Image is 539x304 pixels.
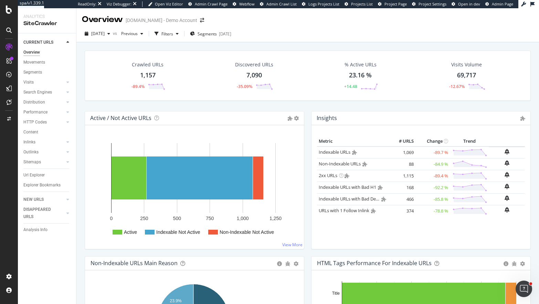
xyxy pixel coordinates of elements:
a: Indexable URLs with Bad H1 [319,184,376,190]
h4: Active / Not Active URLs [90,113,151,123]
div: Url Explorer [23,172,45,179]
button: Filters [152,28,181,39]
text: Indexable Not Active [156,229,200,235]
a: CURRENT URLS [23,39,64,46]
span: Segments [198,31,217,37]
td: 1,115 [388,170,415,182]
div: Visits Volume [451,61,482,68]
td: -78.8 % [415,205,450,217]
div: 69,717 [457,71,476,80]
div: Explorer Bookmarks [23,182,61,189]
div: Viz Debugger: [107,1,131,7]
a: Logs Projects List [302,1,339,7]
text: 500 [173,216,181,221]
a: Inlinks [23,139,64,146]
a: Non-Indexable URLs [319,161,361,167]
div: gear [294,261,298,266]
text: 1,250 [269,216,282,221]
text: 1,000 [237,216,249,221]
a: Indexable URLs with Bad Description [319,196,394,202]
td: -89.7 % [415,146,450,159]
i: Admin [288,116,293,121]
div: Analysis Info [23,226,47,234]
span: Project Settings [419,1,446,7]
div: Performance [23,109,47,116]
i: Admin [381,197,386,202]
th: Metric [317,136,388,146]
td: 1,069 [388,146,415,159]
i: Admin [352,150,357,155]
a: Movements [23,59,71,66]
div: CURRENT URLS [23,39,53,46]
th: Change [415,136,450,146]
div: Non-Indexable URLs Main Reason [91,260,178,267]
div: Sitemaps [23,159,41,166]
a: Admin Page [485,1,513,7]
div: bell-plus [505,160,509,166]
th: Trend [450,136,489,146]
div: HTTP Codes [23,119,47,126]
td: -85.8 % [415,193,450,205]
i: Admin [371,208,376,213]
td: 374 [388,205,415,217]
div: DISAPPEARED URLS [23,206,58,220]
td: 168 [388,182,415,193]
a: Visits [23,79,64,86]
text: 23.9% [170,298,181,303]
div: SiteCrawler [23,20,71,28]
a: Search Engines [23,89,64,96]
svg: A chart. [91,136,296,243]
a: Open in dev [452,1,480,7]
div: NEW URLS [23,196,44,203]
a: Project Settings [412,1,446,7]
a: Admin Crawl Page [188,1,228,7]
a: Analysis Info [23,226,71,234]
span: Admin Crawl List [266,1,297,7]
span: Projects List [351,1,373,7]
a: Admin Crawl List [260,1,297,7]
div: Crawled URLs [132,61,163,68]
div: Outlinks [23,149,39,156]
text: Non-Indexable Not Active [220,229,274,235]
a: Webflow [233,1,255,7]
div: Overview [82,14,123,25]
a: View More [282,242,303,248]
div: gear [520,261,525,266]
i: Admin [345,173,349,178]
span: vs [113,30,118,36]
div: 7,090 [246,71,262,80]
span: Project Page [384,1,407,7]
div: Discovered URLs [235,61,273,68]
text: 750 [206,216,214,221]
div: bell-plus [505,184,509,189]
div: bug [285,261,290,266]
td: 466 [388,193,415,205]
td: -89.4 % [415,170,450,182]
div: 1,157 [140,71,156,80]
div: -35.09% [237,84,252,89]
text: Title [332,291,340,296]
a: Performance [23,109,64,116]
div: circle-info [504,261,508,266]
div: 23.16 % [349,71,372,80]
a: Url Explorer [23,172,71,179]
th: # URLS [388,136,415,146]
a: URLs with 1 Follow Inlink [319,207,369,214]
div: Filters [161,31,173,37]
div: circle-info [277,261,282,266]
div: Movements [23,59,45,66]
div: arrow-right-arrow-left [200,18,204,23]
button: Previous [118,28,146,39]
span: Webflow [239,1,255,7]
div: -89.4% [131,84,145,89]
a: Open Viz Editor [148,1,183,7]
span: Admin Page [492,1,513,7]
div: Analytics [23,14,71,20]
a: Overview [23,49,71,56]
div: -12.67% [449,84,465,89]
i: Admin [362,162,367,166]
i: Admin [520,116,525,121]
span: Open in dev [458,1,480,7]
a: HTTP Codes [23,119,64,126]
